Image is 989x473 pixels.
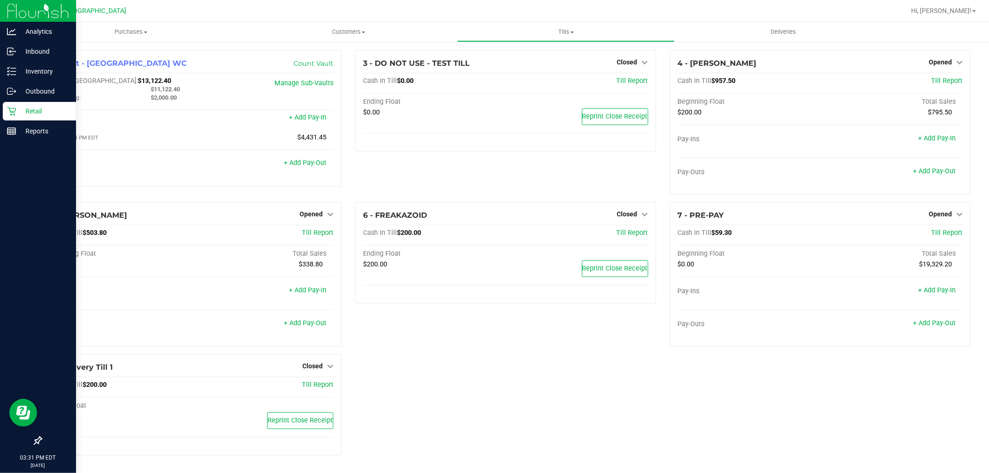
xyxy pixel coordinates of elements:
span: Closed [302,362,323,370]
a: Till Report [931,77,963,85]
div: Pay-Ins [49,114,191,123]
span: $4,431.45 [297,133,326,141]
inline-svg: Analytics [7,27,16,36]
a: + Add Pay-In [289,286,326,294]
span: $338.80 [299,260,323,268]
a: + Add Pay-In [918,134,956,142]
span: Customers [240,28,457,36]
span: $11,122.40 [151,86,180,93]
inline-svg: Retail [7,107,16,116]
div: Pay-Outs [678,320,820,328]
a: Customers [240,22,457,42]
a: Till Report [617,77,648,85]
p: Outbound [16,86,72,97]
span: Opened [929,58,952,66]
inline-svg: Inventory [7,67,16,76]
div: Beginning Float [49,250,191,258]
span: Reprint Close Receipt [268,416,333,424]
div: Total Sales [191,250,333,258]
div: Beginning Float [678,250,820,258]
a: Manage Sub-Vaults [274,79,333,87]
a: Purchases [22,22,240,42]
span: $2,000.00 [151,94,177,101]
div: Ending Float [49,402,191,410]
span: $0.00 [363,108,380,116]
span: 6 - FREAKAZOID [363,211,427,220]
span: Purchases [22,28,240,36]
span: Closed [617,58,638,66]
a: + Add Pay-Out [913,167,956,175]
p: Retail [16,106,72,117]
span: $13,122.40 [138,77,171,85]
button: Reprint Close Receipt [582,108,648,125]
p: Inbound [16,46,72,57]
a: Deliveries [675,22,892,42]
span: Cash In [GEOGRAPHIC_DATA]: [49,77,138,85]
span: Tills [458,28,674,36]
span: Hi, [PERSON_NAME]! [911,7,971,14]
a: Till Report [617,229,648,237]
a: + Add Pay-In [918,286,956,294]
div: Ending Float [363,250,505,258]
div: Beginning Float [678,98,820,106]
div: Pay-Outs [49,160,191,168]
div: Ending Float [363,98,505,106]
span: $200.00 [363,260,387,268]
span: Cash In Till [363,77,397,85]
inline-svg: Outbound [7,87,16,96]
span: Cash In Till [678,77,712,85]
span: $957.50 [712,77,736,85]
a: Till Report [931,229,963,237]
div: Total Sales [820,250,963,258]
span: $200.00 [678,108,702,116]
a: + Add Pay-Out [284,319,326,327]
div: Pay-Ins [678,287,820,296]
span: $200.00 [397,229,421,237]
button: Reprint Close Receipt [582,260,648,277]
span: [GEOGRAPHIC_DATA] [63,7,127,15]
span: 5 - [PERSON_NAME] [49,211,127,220]
span: Opened [300,210,323,218]
a: + Add Pay-Out [284,159,326,167]
div: Pay-Outs [49,320,191,328]
span: $59.30 [712,229,732,237]
span: Opened [929,210,952,218]
span: $200.00 [83,381,107,389]
span: $795.50 [928,108,952,116]
span: Reprint Close Receipt [582,265,648,272]
span: $19,329.20 [919,260,952,268]
p: Inventory [16,66,72,77]
div: Pay-Ins [49,287,191,296]
a: Till Report [302,229,333,237]
span: 1 - Vault - [GEOGRAPHIC_DATA] WC [49,59,187,68]
span: 8 - Delivery Till 1 [49,363,113,372]
a: + Add Pay-Out [913,319,956,327]
span: 3 - DO NOT USE - TEST TILL [363,59,470,68]
button: Reprint Close Receipt [267,412,333,429]
a: Till Report [302,381,333,389]
span: Cash In Till [363,229,397,237]
a: + Add Pay-In [289,114,326,121]
span: Closed [617,210,638,218]
span: Deliveries [758,28,809,36]
span: 7 - PRE-PAY [678,211,724,220]
a: Count Vault [294,59,333,68]
p: 03:31 PM EDT [4,454,72,462]
inline-svg: Reports [7,126,16,136]
div: Total Sales [820,98,963,106]
p: Reports [16,126,72,137]
span: $503.80 [83,229,107,237]
span: $0.00 [397,77,414,85]
div: Pay-Ins [678,135,820,144]
inline-svg: Inbound [7,47,16,56]
p: Analytics [16,26,72,37]
span: 4 - [PERSON_NAME] [678,59,757,68]
div: Pay-Outs [678,168,820,177]
iframe: Resource center [9,399,37,427]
